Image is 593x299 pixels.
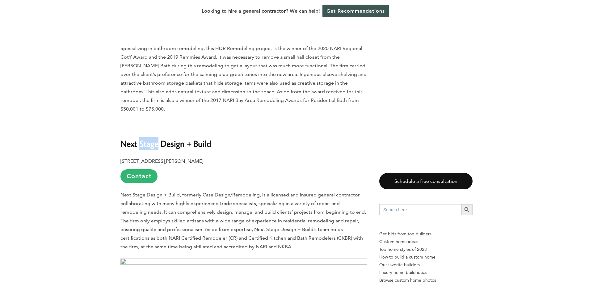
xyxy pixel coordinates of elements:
[120,138,211,149] b: Next Stage Design + Build
[120,169,158,183] a: Contact
[379,230,473,238] p: Get bids from top builders
[379,238,473,246] a: Custom home ideas
[379,276,473,284] a: Browse custom home photos
[379,204,461,215] input: Search here...
[120,45,367,112] span: Specializing in bathroom remodeling, this HDR Remodeling project is the winner of the 2020 NARI R...
[379,173,473,189] a: Schedule a free consultation
[464,206,470,213] svg: Search
[120,158,203,164] b: [STREET_ADDRESS][PERSON_NAME]
[379,261,473,269] a: Our favorite builders
[379,253,473,261] a: How to build a custom home
[120,192,366,250] span: Next Stage Design + Build, formerly Case Design/Remodeling, is a licensed and insured general con...
[379,246,473,253] a: Top home styles of 2023
[379,269,473,276] a: Luxury home build ideas
[322,5,389,17] a: Get Recommendations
